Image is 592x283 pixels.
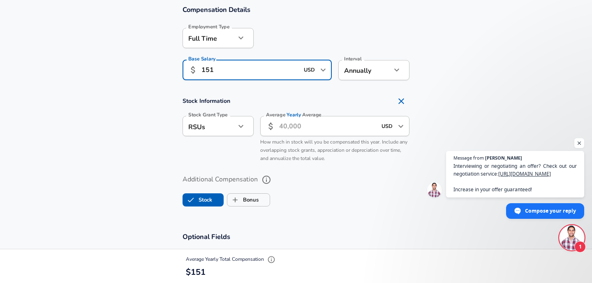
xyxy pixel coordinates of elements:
button: help [259,173,273,187]
div: Full Time [183,28,236,48]
div: Open chat [560,225,584,250]
label: Base Salary [188,56,215,61]
h3: Compensation Details [183,5,409,14]
label: Stock [183,192,212,208]
label: Bonus [227,192,259,208]
span: How much in stock will you be compensated this year. Include any overlapping stock grants, apprec... [260,139,407,162]
span: Interviewing or negotiating an offer? Check out our negotiation service: Increase in your offer g... [453,162,577,193]
button: Open [317,64,329,76]
span: Compose your reply [525,204,576,218]
span: Yearly [287,111,301,118]
button: BonusBonus [227,193,270,206]
input: 40,000 [279,116,377,136]
input: 100,000 [201,60,299,80]
span: [PERSON_NAME] [485,155,522,160]
button: StockStock [183,193,224,206]
button: Open [395,121,407,132]
input: USD [379,120,395,132]
span: Message from [453,155,484,160]
span: Stock [183,192,199,208]
label: Average Average [266,112,321,117]
div: Annually [338,60,391,80]
label: Stock Grant Type [188,112,228,117]
div: RSUs [183,116,236,136]
label: Additional Compensation [183,173,409,187]
span: 1 [574,241,586,253]
span: Bonus [227,192,243,208]
button: Explain Total Compensation [265,253,277,266]
h4: Stock Information [183,93,409,109]
h3: Optional Fields [183,232,409,241]
button: Remove Section [393,93,409,109]
input: USD [301,64,318,77]
span: Average Yearly Total Compensation [186,256,277,262]
label: Interval [344,56,362,61]
label: Employment Type [188,24,230,29]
